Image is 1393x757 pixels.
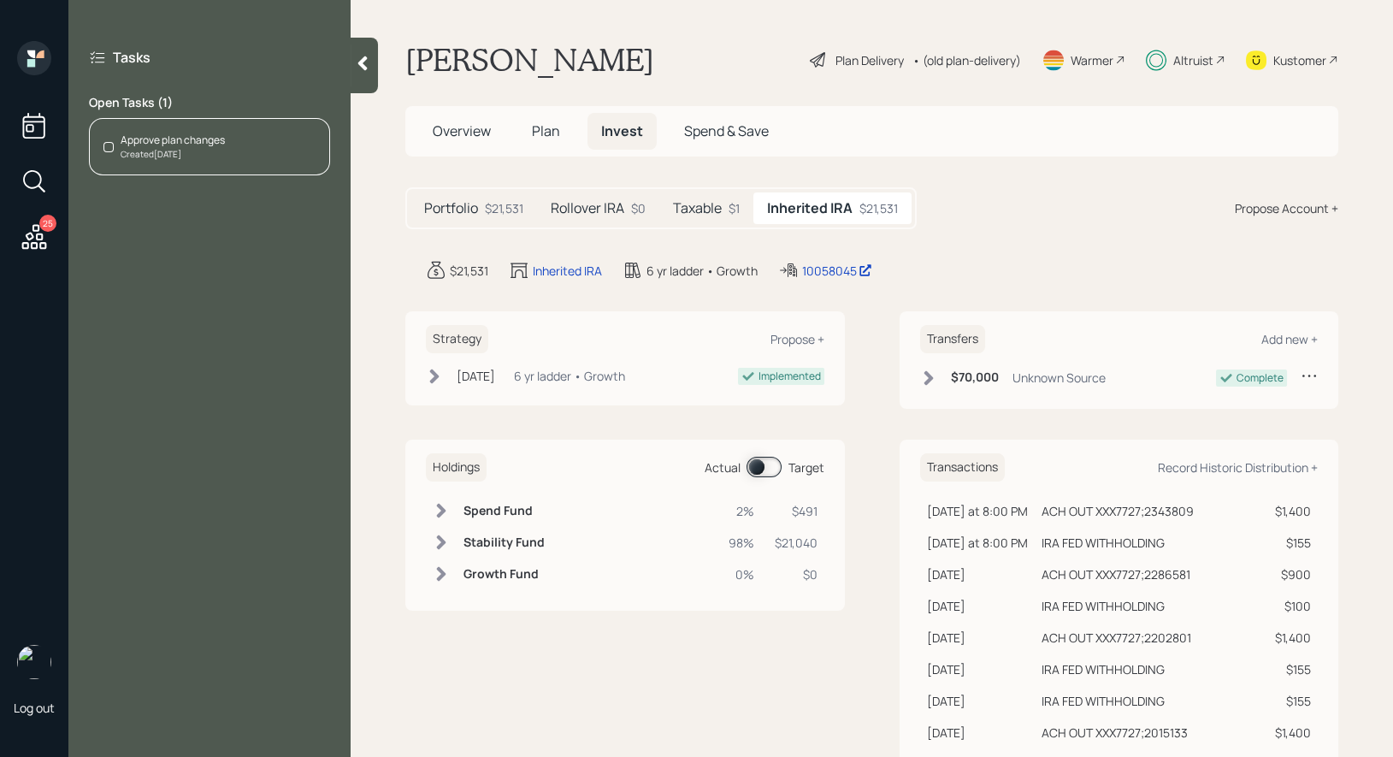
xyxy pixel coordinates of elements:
div: [DATE] [927,597,1028,615]
div: $1,400 [1266,502,1311,520]
div: IRA FED WITHHOLDING [1042,597,1165,615]
img: treva-nostdahl-headshot.png [17,645,51,679]
div: [DATE] at 8:00 PM [927,502,1028,520]
h6: Transactions [920,453,1005,482]
div: Add new + [1261,331,1318,347]
div: Record Historic Distribution + [1158,459,1318,476]
div: IRA FED WITHHOLDING [1042,660,1165,678]
div: Unknown Source [1012,369,1106,387]
div: Plan Delivery [835,51,904,69]
h1: [PERSON_NAME] [405,41,654,79]
div: Target [788,458,824,476]
div: 2% [729,502,754,520]
div: [DATE] [927,629,1028,647]
label: Tasks [113,48,151,67]
div: 98% [729,534,754,552]
div: $155 [1266,534,1311,552]
div: $21,531 [485,199,523,217]
div: Propose Account + [1235,199,1338,217]
h5: Rollover IRA [551,200,624,216]
div: [DATE] at 8:00 PM [927,534,1028,552]
div: Inherited IRA [533,262,602,280]
div: Implemented [758,369,821,384]
h5: Portfolio [424,200,478,216]
div: Warmer [1071,51,1113,69]
div: Kustomer [1273,51,1326,69]
div: Complete [1237,370,1284,386]
div: $155 [1266,692,1311,710]
span: Invest [601,121,643,140]
span: Plan [532,121,560,140]
div: $100 [1266,597,1311,615]
h6: Holdings [426,453,487,482]
div: [DATE] [927,660,1028,678]
h5: Taxable [673,200,722,216]
div: 6 yr ladder • Growth [514,367,625,385]
div: Propose + [770,331,824,347]
div: ACH OUT XXX7727;2202801 [1042,629,1191,647]
h6: Strategy [426,325,488,353]
div: 0% [729,565,754,583]
div: ACH OUT XXX7727;2286581 [1042,565,1190,583]
div: ACH OUT XXX7727;2343809 [1042,502,1194,520]
span: Overview [433,121,491,140]
div: [DATE] [927,724,1028,742]
h6: Transfers [920,325,985,353]
div: Altruist [1173,51,1213,69]
div: Log out [14,700,55,716]
div: $900 [1266,565,1311,583]
div: Approve plan changes [121,133,225,148]
div: $1,400 [1266,629,1311,647]
div: [DATE] [457,367,495,385]
div: $491 [775,502,818,520]
h5: Inherited IRA [767,200,853,216]
span: Spend & Save [684,121,769,140]
div: IRA FED WITHHOLDING [1042,534,1165,552]
h6: Spend Fund [463,504,545,518]
div: 6 yr ladder • Growth [646,262,758,280]
div: 25 [39,215,56,232]
h6: Growth Fund [463,567,545,582]
div: ACH OUT XXX7727;2015133 [1042,724,1188,742]
div: [DATE] [927,565,1028,583]
div: $1,400 [1266,724,1311,742]
div: $0 [631,199,646,217]
div: • (old plan-delivery) [912,51,1021,69]
div: [DATE] [927,692,1028,710]
div: $1 [729,199,740,217]
div: $21,531 [859,199,898,217]
div: $21,531 [450,262,488,280]
div: IRA FED WITHHOLDING [1042,692,1165,710]
div: Actual [705,458,741,476]
label: Open Tasks ( 1 ) [89,94,330,111]
div: Created [DATE] [121,148,225,161]
div: $21,040 [775,534,818,552]
h6: $70,000 [951,370,999,385]
div: $155 [1266,660,1311,678]
h6: Stability Fund [463,535,545,550]
div: $0 [775,565,818,583]
div: 10058045 [802,262,872,280]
